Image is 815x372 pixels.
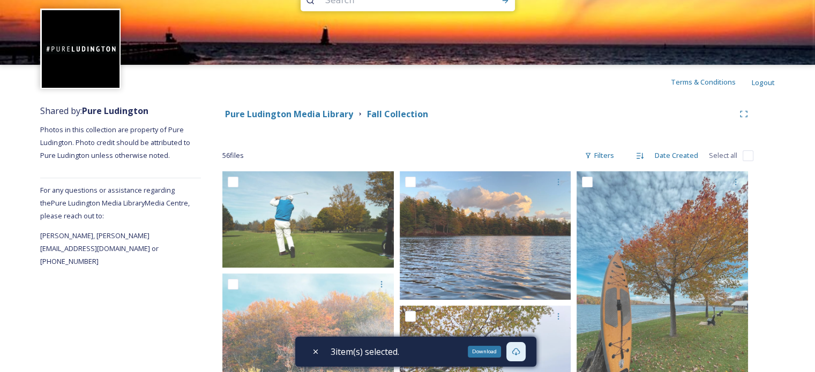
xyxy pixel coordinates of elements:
[40,231,160,266] span: [PERSON_NAME], [PERSON_NAME][EMAIL_ADDRESS][DOMAIN_NAME] or [PHONE_NUMBER]
[40,125,192,160] span: Photos in this collection are property of Pure Ludington. Photo credit should be attributed to Pu...
[649,145,704,166] div: Date Created
[468,346,501,358] div: Download
[671,77,736,87] span: Terms & Conditions
[331,345,399,358] span: 3 item(s) selected.
[367,108,428,120] strong: Fall Collection
[579,145,619,166] div: Filters
[225,108,353,120] strong: Pure Ludington Media Library
[40,185,190,221] span: For any questions or assistance regarding the Pure Ludington Media Library Media Centre, please r...
[709,150,737,161] span: Select all
[222,150,244,161] span: 56 file s
[752,78,775,87] span: Logout
[400,171,571,300] img: IMG_0110.jpg
[40,105,148,117] span: Shared by:
[42,10,119,88] img: pureludingtonF-2.png
[82,105,148,117] strong: Pure Ludington
[222,171,394,268] img: People-Selects.00_45_42_08.jpg
[671,75,752,88] a: Terms & Conditions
